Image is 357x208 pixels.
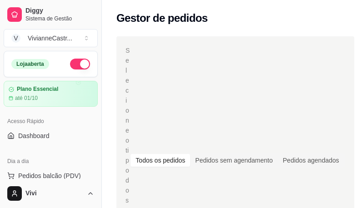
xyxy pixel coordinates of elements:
span: Diggy [25,7,94,15]
div: Todos os pedidos [131,154,190,167]
a: DiggySistema de Gestão [4,4,98,25]
article: até 01/10 [15,94,38,102]
button: Vivi [4,183,98,204]
div: Pedidos agendados [278,154,344,167]
div: VivianneCastr ... [28,34,72,43]
a: Plano Essencialaté 01/10 [4,81,98,107]
div: Pedidos sem agendamento [190,154,277,167]
span: Dashboard [18,131,50,140]
button: Alterar Status [70,59,90,69]
span: Pedidos balcão (PDV) [18,171,81,180]
button: Select a team [4,29,98,47]
span: Sistema de Gestão [25,15,94,22]
button: Pedidos balcão (PDV) [4,168,98,183]
div: Loja aberta [11,59,49,69]
div: Acesso Rápido [4,114,98,129]
span: Vivi [25,189,83,198]
div: Dia a dia [4,154,98,168]
h2: Gestor de pedidos [116,11,208,25]
span: V [11,34,20,43]
a: Dashboard [4,129,98,143]
article: Plano Essencial [17,86,58,93]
